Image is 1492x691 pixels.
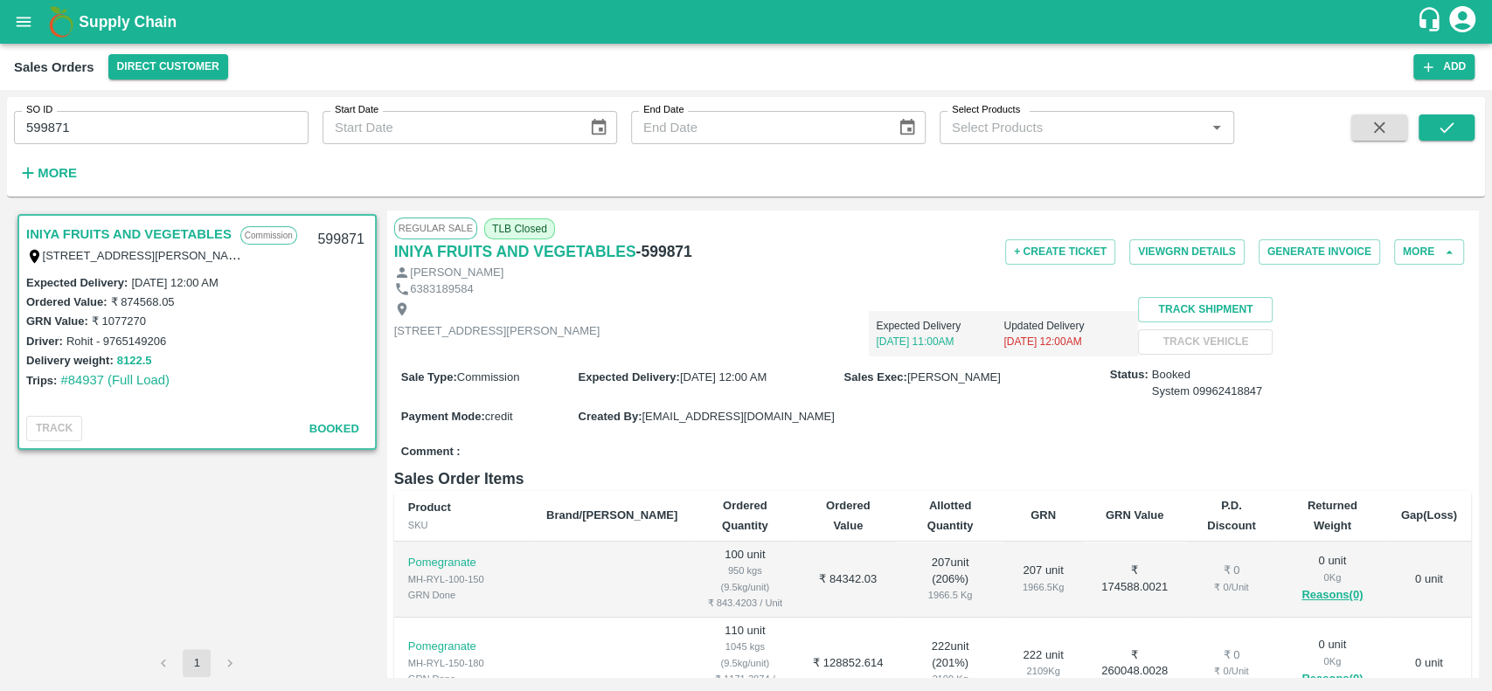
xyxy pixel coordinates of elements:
[1199,579,1264,595] div: ₹ 0 / Unit
[1259,239,1380,265] button: Generate Invoice
[323,111,575,144] input: Start Date
[945,116,1200,139] input: Select Products
[394,323,600,340] p: [STREET_ADDRESS][PERSON_NAME]
[408,639,518,655] p: Pomegranate
[79,13,177,31] b: Supply Chain
[705,563,784,595] div: 950 kgs (9.5kg/unit)
[1110,367,1148,384] label: Status:
[1129,239,1245,265] button: ViewGRN Details
[1387,542,1471,618] td: 0 unit
[401,370,457,384] label: Sale Type :
[798,542,898,618] td: ₹ 84342.03
[876,334,1003,349] p: [DATE] 11:00AM
[826,499,871,531] b: Ordered Value
[1152,367,1263,399] span: Booked
[457,370,520,384] span: Commission
[1292,669,1373,689] button: Reasons(0)
[110,295,174,308] label: ₹ 874568.05
[952,103,1020,117] label: Select Products
[722,499,768,531] b: Ordered Quantity
[401,444,461,460] label: Comment :
[636,239,692,264] h6: - 599871
[240,226,297,245] p: Commission
[307,219,374,260] div: 599871
[26,335,63,348] label: Driver:
[410,265,503,281] p: [PERSON_NAME]
[582,111,615,144] button: Choose date
[912,555,989,604] div: 207 unit ( 206 %)
[38,166,77,180] strong: More
[1199,647,1264,664] div: ₹ 0
[26,314,88,328] label: GRN Value:
[912,639,989,688] div: 222 unit ( 201 %)
[26,103,52,117] label: SO ID
[14,111,309,144] input: Enter SO ID
[578,410,642,423] label: Created By :
[844,370,907,384] label: Sales Exec :
[1416,6,1447,38] div: customer-support
[1152,384,1263,400] div: System 09962418847
[912,587,989,603] div: 1966.5 Kg
[410,281,473,298] p: 6383189584
[691,542,798,618] td: 100 unit
[26,295,107,308] label: Ordered Value:
[408,571,518,587] div: MH-RYL-100-150
[79,10,1416,34] a: Supply Chain
[408,517,518,533] div: SKU
[408,587,518,603] div: GRN Done
[546,508,677,522] b: Brand/[PERSON_NAME]
[26,354,114,367] label: Delivery weight:
[117,351,152,371] button: 8122.5
[60,373,170,387] a: #84937 (Full Load)
[1292,570,1373,585] div: 0 Kg
[147,649,246,677] nav: pagination navigation
[66,335,166,348] label: Rohit - 9765149206
[927,499,974,531] b: Allotted Quantity
[1207,499,1256,531] b: P.D. Discount
[394,466,1471,491] h6: Sales Order Items
[26,223,232,245] a: INIYA FRUITS AND VEGETABLES
[876,318,1003,334] p: Expected Delivery
[408,501,451,514] b: Product
[26,374,57,387] label: Trips:
[394,239,636,264] a: INIYA FRUITS AND VEGETABLES
[907,370,1001,384] span: [PERSON_NAME]
[309,422,359,435] span: Booked
[643,103,684,117] label: End Date
[44,4,79,39] img: logo
[1017,663,1070,679] div: 2109 Kg
[108,54,228,79] button: Select DC
[705,595,784,611] div: ₹ 843.4203 / Unit
[1292,553,1373,605] div: 0 unit
[1138,297,1273,322] button: Track Shipment
[1003,334,1131,349] p: [DATE] 12:00AM
[1447,3,1478,40] div: account of current user
[705,639,784,671] div: 1045 kgs (9.5kg/unit)
[1084,542,1185,618] td: ₹ 174588.0021
[92,314,146,328] label: ₹ 1077270
[1413,54,1475,79] button: Add
[3,2,44,42] button: open drawer
[1017,579,1070,595] div: 1966.5 Kg
[43,248,249,262] label: [STREET_ADDRESS][PERSON_NAME]
[1199,563,1264,579] div: ₹ 0
[26,276,128,289] label: Expected Delivery :
[1031,508,1056,522] b: GRN
[1401,508,1457,522] b: Gap(Loss)
[1394,239,1464,265] button: More
[408,655,518,671] div: MH-RYL-150-180
[1205,116,1228,139] button: Open
[1003,318,1131,334] p: Updated Delivery
[485,410,513,423] span: credit
[1017,647,1070,680] div: 222 unit
[401,410,485,423] label: Payment Mode :
[131,276,218,289] label: [DATE] 12:00 AM
[680,370,767,384] span: [DATE] 12:00 AM
[1017,563,1070,595] div: 207 unit
[14,158,81,188] button: More
[14,56,94,79] div: Sales Orders
[1292,585,1373,605] button: Reasons(0)
[891,111,924,144] button: Choose date
[484,218,555,239] span: TLB Closed
[335,103,378,117] label: Start Date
